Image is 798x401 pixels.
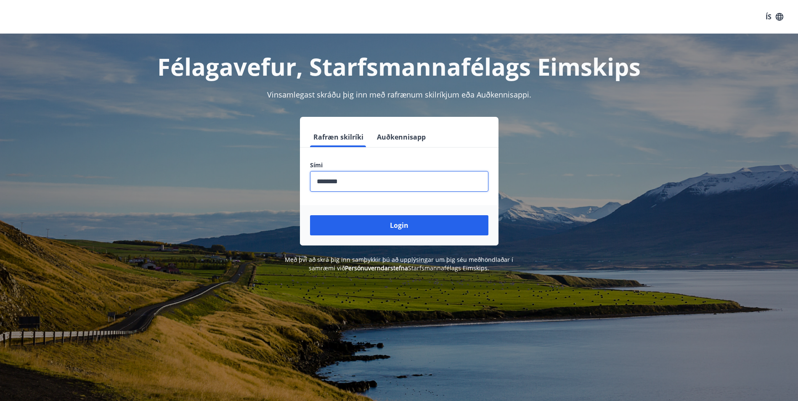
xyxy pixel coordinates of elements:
[310,215,488,235] button: Login
[106,50,692,82] h1: Félagavefur, Starfsmannafélags Eimskips
[374,127,429,147] button: Auðkennisapp
[310,127,367,147] button: Rafræn skilríki
[345,264,408,272] a: Persónuverndarstefna
[267,90,531,100] span: Vinsamlegast skráðu þig inn með rafrænum skilríkjum eða Auðkennisappi.
[310,161,488,169] label: Sími
[285,256,513,272] span: Með því að skrá þig inn samþykkir þú að upplýsingar um þig séu meðhöndlaðar í samræmi við Starfsm...
[761,9,788,24] button: ÍS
